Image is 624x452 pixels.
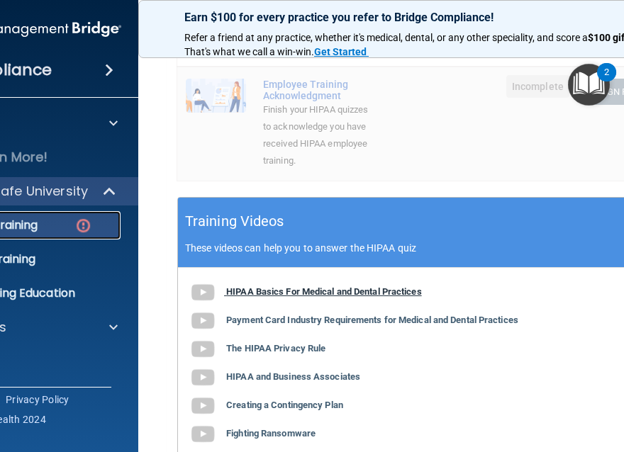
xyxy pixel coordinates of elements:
div: 2 [604,72,609,91]
div: Finish your HIPAA quizzes to acknowledge you have received HIPAA employee training. [263,101,377,169]
img: gray_youtube_icon.38fcd6cc.png [189,335,217,363]
div: Employee Training Acknowledgment [263,79,377,101]
b: Creating a Contingency Plan [226,400,343,410]
img: gray_youtube_icon.38fcd6cc.png [189,420,217,448]
img: gray_youtube_icon.38fcd6cc.png [189,392,217,420]
button: Open Resource Center, 2 new notifications [568,64,610,106]
a: Privacy Policy [6,392,69,407]
b: HIPAA Basics For Medical and Dental Practices [226,286,422,297]
b: The HIPAA Privacy Rule [226,343,325,354]
span: Incomplete [506,75,569,98]
b: Payment Card Industry Requirements for Medical and Dental Practices [226,315,518,325]
a: Get Started [314,46,369,57]
img: danger-circle.6113f641.png [74,217,92,235]
img: gray_youtube_icon.38fcd6cc.png [189,307,217,335]
strong: Get Started [314,46,367,57]
h5: Training Videos [185,209,284,234]
b: Fighting Ransomware [226,428,316,439]
img: gray_youtube_icon.38fcd6cc.png [189,363,217,392]
b: HIPAA and Business Associates [226,371,360,382]
span: Refer a friend at any practice, whether it's medical, dental, or any other speciality, and score a [184,32,588,43]
img: gray_youtube_icon.38fcd6cc.png [189,278,217,307]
